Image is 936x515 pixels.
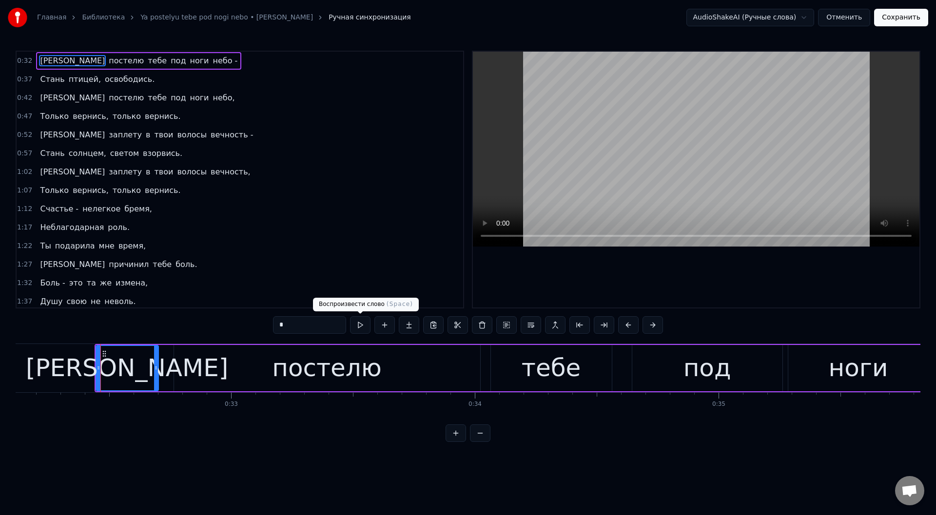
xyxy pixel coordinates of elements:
span: мне [98,240,116,251]
span: измена, [115,277,149,288]
span: под [170,92,187,103]
span: роль. [107,222,131,233]
span: Ручная синхронизация [329,13,411,22]
span: вернись, [72,111,110,122]
span: же [99,277,113,288]
button: Сохранить [874,9,928,26]
span: [PERSON_NAME] [39,129,106,140]
span: заплету [108,166,143,177]
div: 0:33 [225,401,238,408]
a: Ya postelyu tebe pod nogi nebo • [PERSON_NAME] [140,13,313,22]
div: 0:34 [468,401,482,408]
span: солнцем, [68,148,107,159]
span: не [90,296,101,307]
span: [PERSON_NAME] [39,259,106,270]
span: постелю [108,55,145,66]
span: бремя, [123,203,153,214]
span: вечность, [210,166,252,177]
span: светом [109,148,140,159]
span: время, [117,240,147,251]
span: 1:17 [17,223,32,232]
span: 1:02 [17,167,32,177]
div: Открытый чат [895,476,924,505]
span: боль. [175,259,198,270]
span: вернись. [144,185,182,196]
span: причинил [108,259,150,270]
span: твои [153,129,174,140]
span: 1:27 [17,260,32,269]
div: ноги [829,350,888,386]
span: 1:07 [17,186,32,195]
span: птицей, [68,74,102,85]
div: [PERSON_NAME] [26,350,228,386]
span: Только [39,185,70,196]
span: 1:32 [17,278,32,288]
span: Неблагодарная [39,222,105,233]
span: 0:42 [17,93,32,103]
span: 0:52 [17,130,32,140]
span: освободись. [104,74,156,85]
span: вернись, [72,185,110,196]
span: Стань [39,74,65,85]
span: 1:37 [17,297,32,306]
span: волосы [176,166,208,177]
span: 0:47 [17,112,32,121]
span: взорвись. [142,148,183,159]
nav: breadcrumb [37,13,411,22]
span: вернись. [144,111,182,122]
span: Стань [39,148,65,159]
span: ( Space ) [387,301,413,307]
span: [PERSON_NAME] [39,166,106,177]
span: нелегкое [81,203,121,214]
div: 0:35 [712,401,725,408]
span: заплету [108,129,143,140]
span: вечность - [210,129,254,140]
span: [PERSON_NAME] [39,92,106,103]
span: только [112,185,142,196]
a: Библиотека [82,13,125,22]
span: в [145,166,151,177]
span: постелю [108,92,145,103]
span: небо - [212,55,239,66]
span: та [86,277,97,288]
span: ноги [189,55,210,66]
span: волосы [176,129,208,140]
span: твои [153,166,174,177]
div: тебе [522,350,581,386]
span: это [68,277,84,288]
div: под [683,350,731,386]
span: 0:32 [17,56,32,66]
span: 0:37 [17,75,32,84]
button: Отменить [818,9,870,26]
span: Только [39,111,70,122]
span: небо, [212,92,236,103]
span: тебе [147,92,168,103]
span: 0:57 [17,149,32,158]
span: тебе [152,259,173,270]
span: неволь. [103,296,136,307]
div: Воспроизвести слово [313,298,419,311]
span: ноги [189,92,210,103]
span: Душу [39,296,63,307]
span: тебе [147,55,168,66]
span: только [112,111,142,122]
span: 1:12 [17,204,32,214]
span: свою [66,296,88,307]
div: постелю [272,350,382,386]
span: подарила [54,240,96,251]
span: Ты [39,240,52,251]
span: под [170,55,187,66]
span: Боль - [39,277,66,288]
span: 1:22 [17,241,32,251]
span: [PERSON_NAME] [39,55,106,66]
span: Счастье - [39,203,79,214]
a: Главная [37,13,66,22]
span: в [145,129,151,140]
img: youka [8,8,27,27]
